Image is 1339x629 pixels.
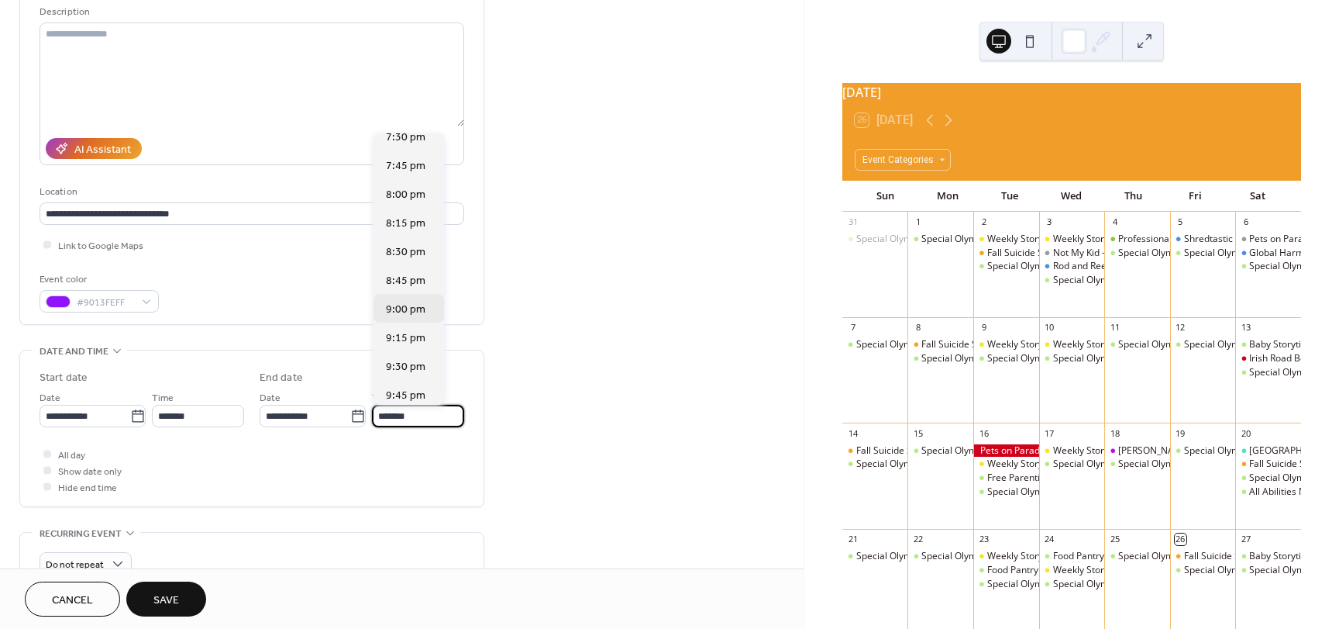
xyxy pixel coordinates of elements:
button: Cancel [25,582,120,617]
span: Time [152,390,174,406]
div: 18 [1109,427,1120,439]
div: Food Pantry - [DEMOGRAPHIC_DATA] [987,564,1148,577]
div: Mon [917,181,979,212]
div: Thu [1103,181,1165,212]
div: Shredtastic [1170,233,1236,246]
div: [DATE] [842,83,1301,102]
div: 9 [978,322,990,334]
div: Special Olympics Basketball [856,550,976,563]
div: Shredtastic [1184,233,1233,246]
div: [PERSON_NAME] - Farewell Gathering [1118,444,1281,458]
span: Date [260,390,281,406]
div: Weekly Storytimes! Sioux City Public Library [1039,233,1105,246]
div: Weekly Storytimes! Sioux City Public Library [1039,338,1105,351]
div: 16 [978,427,990,439]
div: Weekly Storytimes! Sioux City Library [973,338,1039,351]
div: 19 [1175,427,1186,439]
div: AI Assistant [74,142,131,158]
div: Weekly Storytimes! [GEOGRAPHIC_DATA] [1053,338,1231,351]
div: Sun [855,181,917,212]
div: Special Olympics Basketball [1118,550,1238,563]
div: Brenda Sale - Farewell Gathering [1104,444,1170,458]
div: 2 [978,216,990,228]
div: Special Olympics Basketball [1053,274,1173,287]
span: Cancel [52,593,93,609]
div: Baby Storytime [1249,550,1315,563]
div: Special Olympics Basketball [1104,550,1170,563]
div: Special Olympics Basketball [1118,247,1238,260]
div: Special Olympics Basketball [842,338,908,351]
div: 10 [1044,322,1055,334]
div: 24 [1044,534,1055,545]
div: Food Pantry - First Evangelical Free Church [1039,550,1105,563]
div: Special Olympics Basketball [1118,458,1238,471]
div: Fall Suicide Support Group - [DEMOGRAPHIC_DATA] Charties [987,247,1250,260]
span: 7:30 pm [386,130,425,146]
span: All day [58,448,85,464]
div: Special Olympics Basketball [921,233,1041,246]
div: Special Olympics Basketball [907,233,973,246]
button: Save [126,582,206,617]
span: 9:15 pm [386,330,425,347]
div: Baby Storytime [1235,338,1301,351]
div: 31 [847,216,859,228]
div: Special Olympics Basketball [1170,338,1236,351]
div: 3 [1044,216,1055,228]
div: Food Pantry - [DEMOGRAPHIC_DATA] [1053,550,1214,563]
div: Weekly Storytimes! [GEOGRAPHIC_DATA] [987,338,1165,351]
span: Time [372,390,394,406]
div: Special Olympics Basketball [1039,274,1105,287]
div: Special Olympics Basketball [1235,366,1301,379]
div: Fall Suicide Support Group - Catholic Charties [1235,458,1301,471]
div: Special Olympics Basketball [856,338,976,351]
span: Save [153,593,179,609]
span: 8:00 pm [386,187,425,203]
div: Weekly Storytimes! Sioux City Library [973,233,1039,246]
div: Rod and Reels Rally [1039,260,1105,273]
div: Special Olympics Basketball [842,550,908,563]
div: Special Olympics Basketball [973,486,1039,499]
div: Fall Suicide Support Group - Catholic Charties [907,338,973,351]
span: Hide end time [58,480,117,496]
div: Free Parenting Classes! Parenting the Love and Logic Way [973,472,1039,485]
div: Special Olympics Basketball [1184,338,1304,351]
div: Weekly Storytimes! Sioux City Library [973,550,1039,563]
div: Special Olympics Basketball [1170,444,1236,458]
div: Weekly Storytimes! [GEOGRAPHIC_DATA] [1053,444,1231,458]
div: 22 [912,534,924,545]
div: Special Olympics Basketball [1184,564,1304,577]
div: Weekly Storytimes! [GEOGRAPHIC_DATA] [987,458,1165,471]
div: Free Parenting Classes! Parenting the Love and Logic Way [987,472,1236,485]
div: Weekly Storytimes! Sioux City Library [973,458,1039,471]
div: Special Olympics Basketball [907,352,973,365]
div: 8 [912,322,924,334]
div: Weekly Storytimes! Sioux City Public Library [1039,444,1105,458]
div: Special Olympics Basketball [1104,338,1170,351]
span: Do not repeat [46,556,104,574]
div: Location [40,184,461,200]
div: Special Olympics Basketball [1104,247,1170,260]
div: Not My Kid – A Community Event for Parents & Guardians [1053,247,1300,260]
div: Special Olympics Basketball [973,352,1039,365]
div: Food Pantry - First Evangelical Free Church [973,564,1039,577]
div: Fri [1165,181,1227,212]
div: Not My Kid – A Community Event for Parents & Guardians [1039,247,1105,260]
div: Irish Road Bowling - Opportunities Unlimited [1235,352,1301,365]
button: AI Assistant [46,138,142,159]
div: All Abilities Night at the Ballpark [1235,486,1301,499]
div: Special Olympics Basketball [907,444,973,458]
div: 12 [1175,322,1186,334]
span: Date [40,390,60,406]
div: Special Olympics Basketball [1184,247,1304,260]
div: 1 [912,216,924,228]
div: Special Olympics Basketball [987,578,1107,591]
div: Weekly Storytimes! [GEOGRAPHIC_DATA] [1053,564,1231,577]
div: 23 [978,534,990,545]
div: Event color [40,271,156,288]
div: Special Olympics Basketball [1039,578,1105,591]
div: Weekly Storytimes! [GEOGRAPHIC_DATA] [987,550,1165,563]
div: 25 [1109,534,1120,545]
div: Special Olympics Basketball [921,352,1041,365]
div: Special Olympics Basketball [1235,260,1301,273]
div: Special Olympics Basketball [973,578,1039,591]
